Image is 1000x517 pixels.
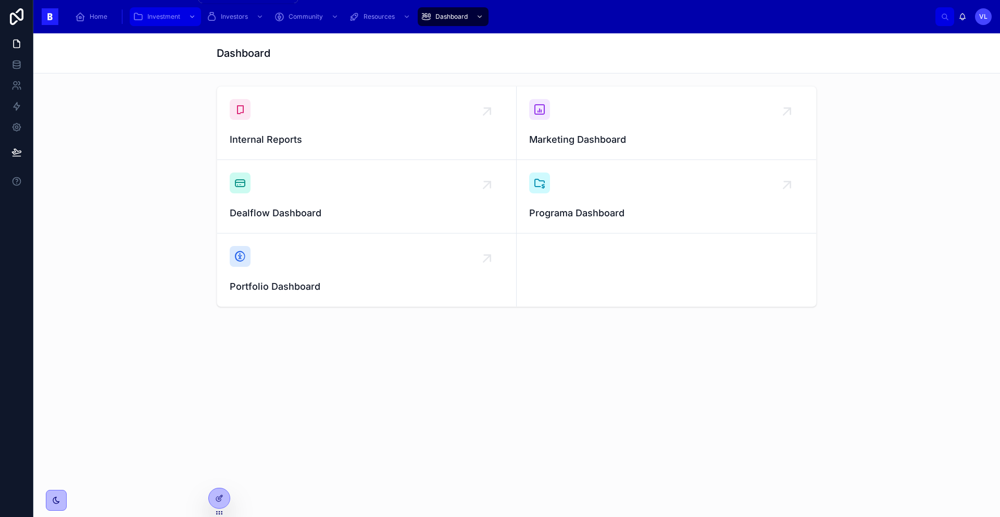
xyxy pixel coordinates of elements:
[979,13,988,21] span: VL
[90,13,107,21] span: Home
[230,279,504,294] span: Portfolio Dashboard
[217,46,270,60] h1: Dashboard
[517,87,816,160] a: Marketing Dashboard
[230,206,504,220] span: Dealflow Dashboard
[217,160,517,233] a: Dealflow Dashboard
[147,13,180,21] span: Investment
[364,13,395,21] span: Resources
[271,7,344,26] a: Community
[517,160,816,233] a: Programa Dashboard
[217,233,517,306] a: Portfolio Dashboard
[67,5,935,28] div: scrollable content
[72,7,115,26] a: Home
[217,87,517,160] a: Internal Reports
[130,7,201,26] a: Investment
[435,13,468,21] span: Dashboard
[203,7,269,26] a: Investors
[289,13,323,21] span: Community
[418,7,489,26] a: Dashboard
[529,206,804,220] span: Programa Dashboard
[42,8,58,25] img: App logo
[346,7,416,26] a: Resources
[230,132,504,147] span: Internal Reports
[529,132,804,147] span: Marketing Dashboard
[221,13,248,21] span: Investors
